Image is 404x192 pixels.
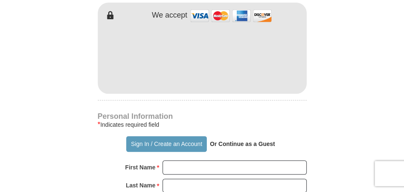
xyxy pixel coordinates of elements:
strong: Last Name [126,179,155,191]
strong: Or Continue as a Guest [210,141,275,147]
img: credit cards accepted [189,7,273,25]
h4: Personal Information [98,113,307,120]
h4: We accept [152,11,188,20]
div: Indicates required field [98,120,307,130]
button: Sign In / Create an Account [126,136,207,152]
strong: First Name [125,161,155,173]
